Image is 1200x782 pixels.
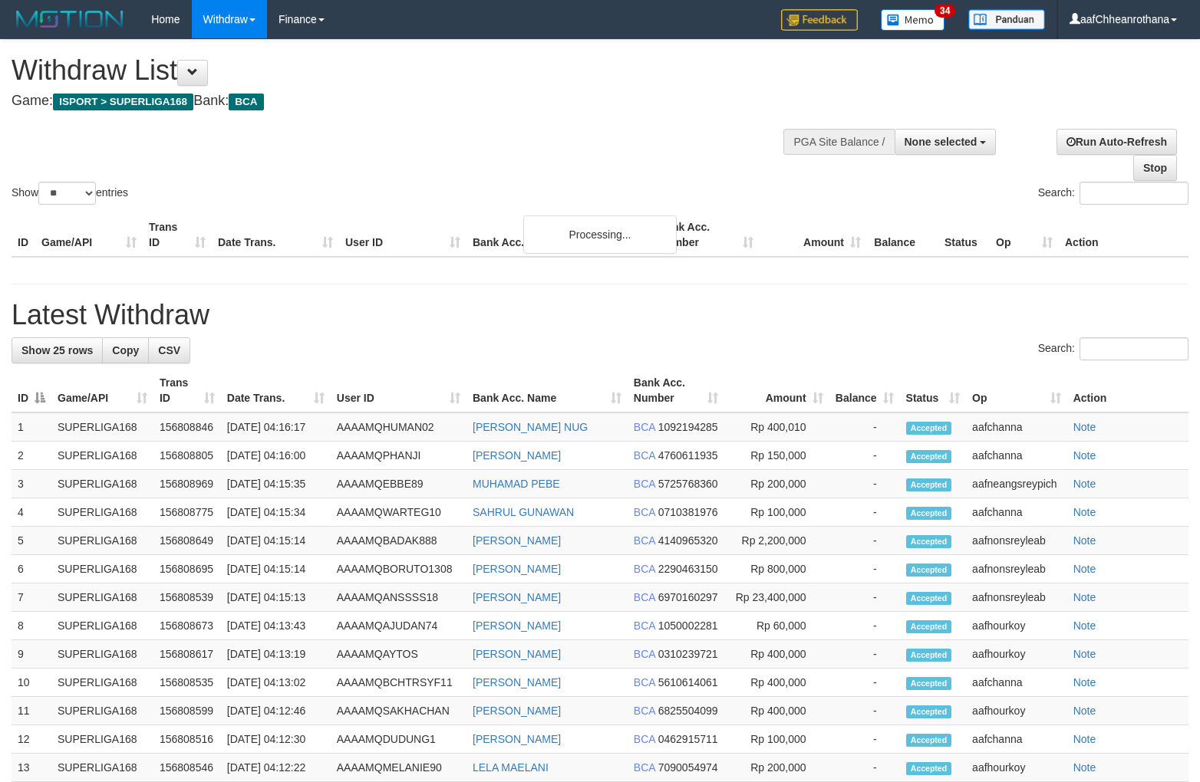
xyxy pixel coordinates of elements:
[153,583,221,612] td: 156808539
[51,470,153,498] td: SUPERLIGA168
[212,213,339,257] th: Date Trans.
[829,369,900,412] th: Balance: activate to sort column ascending
[829,754,900,782] td: -
[51,697,153,725] td: SUPERLIGA168
[724,442,829,470] td: Rp 150,000
[331,412,466,442] td: AAAAMQHUMAN02
[895,129,997,155] button: None selected
[634,619,655,632] span: BCA
[906,422,952,435] span: Accepted
[724,754,829,782] td: Rp 200,000
[1038,337,1188,360] label: Search:
[153,754,221,782] td: 156808546
[906,478,952,491] span: Accepted
[331,470,466,498] td: AAAAMQEBBE89
[51,555,153,583] td: SUPERLIGA168
[112,344,139,356] span: Copy
[12,470,51,498] td: 3
[881,9,945,31] img: Button%20Memo.svg
[1073,421,1096,433] a: Note
[53,94,193,110] span: ISPORT > SUPERLIGA168
[829,697,900,725] td: -
[1073,506,1096,518] a: Note
[658,478,718,490] span: Copy 5725768360 to clipboard
[221,612,331,640] td: [DATE] 04:13:43
[35,213,143,257] th: Game/API
[966,612,1067,640] td: aafhourkoy
[906,563,952,577] span: Accepted
[1073,449,1096,462] a: Note
[966,555,1067,583] td: aafnonsreyleab
[966,442,1067,470] td: aafchanna
[966,697,1067,725] td: aafhourkoy
[781,9,858,31] img: Feedback.jpg
[634,506,655,518] span: BCA
[153,412,221,442] td: 156808846
[906,705,952,718] span: Accepted
[724,369,829,412] th: Amount: activate to sort column ascending
[1073,648,1096,660] a: Note
[966,498,1067,527] td: aafchanna
[906,535,952,548] span: Accepted
[473,676,561,688] a: [PERSON_NAME]
[473,506,574,518] a: SAHRUL GUNAWAN
[473,733,561,745] a: [PERSON_NAME]
[966,669,1067,697] td: aafchanna
[783,129,894,155] div: PGA Site Balance /
[51,669,153,697] td: SUPERLIGA168
[1073,534,1096,547] a: Note
[1080,182,1188,205] input: Search:
[331,369,466,412] th: User ID: activate to sort column ascending
[221,555,331,583] td: [DATE] 04:15:14
[12,612,51,640] td: 8
[906,450,952,463] span: Accepted
[724,583,829,612] td: Rp 23,400,000
[331,754,466,782] td: AAAAMQMELANIE90
[331,555,466,583] td: AAAAMQBORUTO1308
[1067,369,1188,412] th: Action
[153,442,221,470] td: 156808805
[331,669,466,697] td: AAAAMQBCHTRSYF11
[221,583,331,612] td: [DATE] 04:15:13
[906,649,952,662] span: Accepted
[1073,705,1096,717] a: Note
[634,648,655,660] span: BCA
[966,470,1067,498] td: aafneangsreypich
[634,563,655,575] span: BCA
[153,640,221,669] td: 156808617
[724,527,829,555] td: Rp 2,200,000
[1073,733,1096,745] a: Note
[331,697,466,725] td: AAAAMQSAKHACHAN
[51,754,153,782] td: SUPERLIGA168
[867,213,938,257] th: Balance
[473,534,561,547] a: [PERSON_NAME]
[21,344,93,356] span: Show 25 rows
[12,412,51,442] td: 1
[12,8,128,31] img: MOTION_logo.png
[658,421,718,433] span: Copy 1092194285 to clipboard
[658,563,718,575] span: Copy 2290463150 to clipboard
[473,761,549,774] a: LELA MAELANI
[1073,563,1096,575] a: Note
[1073,478,1096,490] a: Note
[829,442,900,470] td: -
[473,705,561,717] a: [PERSON_NAME]
[829,612,900,640] td: -
[221,697,331,725] td: [DATE] 04:12:46
[12,369,51,412] th: ID: activate to sort column descending
[658,591,718,603] span: Copy 6970160297 to clipboard
[829,412,900,442] td: -
[331,527,466,555] td: AAAAMQBADAK888
[12,182,128,205] label: Show entries
[1080,337,1188,360] input: Search:
[966,640,1067,669] td: aafhourkoy
[658,676,718,688] span: Copy 5610614061 to clipboard
[658,534,718,547] span: Copy 4140965320 to clipboard
[153,612,221,640] td: 156808673
[221,640,331,669] td: [DATE] 04:13:19
[658,761,718,774] span: Copy 7090054974 to clipboard
[153,470,221,498] td: 156808969
[966,583,1067,612] td: aafnonsreyleab
[51,612,153,640] td: SUPERLIGA168
[829,583,900,612] td: -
